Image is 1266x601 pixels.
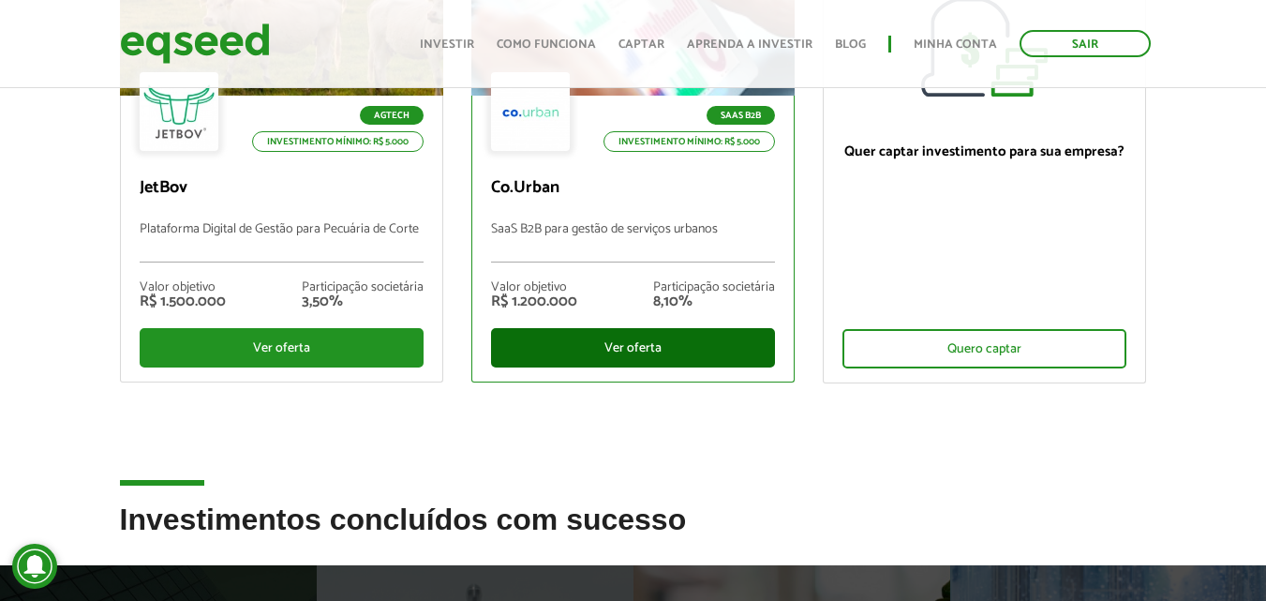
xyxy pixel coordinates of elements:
[120,503,1147,564] h2: Investimentos concluídos com sucesso
[603,131,775,152] p: Investimento mínimo: R$ 5.000
[420,38,474,51] a: Investir
[360,106,424,125] p: Agtech
[491,178,775,199] p: Co.Urban
[835,38,866,51] a: Blog
[707,106,775,125] p: SaaS B2B
[618,38,664,51] a: Captar
[140,222,424,263] p: Plataforma Digital de Gestão para Pecuária de Corte
[491,222,775,263] p: SaaS B2B para gestão de serviços urbanos
[302,294,424,309] div: 3,50%
[653,294,775,309] div: 8,10%
[140,328,424,368] div: Ver oferta
[842,329,1126,368] div: Quero captar
[497,38,596,51] a: Como funciona
[491,294,577,309] div: R$ 1.200.000
[140,178,424,199] p: JetBov
[252,131,424,152] p: Investimento mínimo: R$ 5.000
[140,281,226,294] div: Valor objetivo
[842,143,1126,160] p: Quer captar investimento para sua empresa?
[1020,30,1151,57] a: Sair
[491,281,577,294] div: Valor objetivo
[491,328,775,368] div: Ver oferta
[140,294,226,309] div: R$ 1.500.000
[653,281,775,294] div: Participação societária
[914,38,997,51] a: Minha conta
[120,19,270,68] img: EqSeed
[687,38,812,51] a: Aprenda a investir
[302,281,424,294] div: Participação societária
